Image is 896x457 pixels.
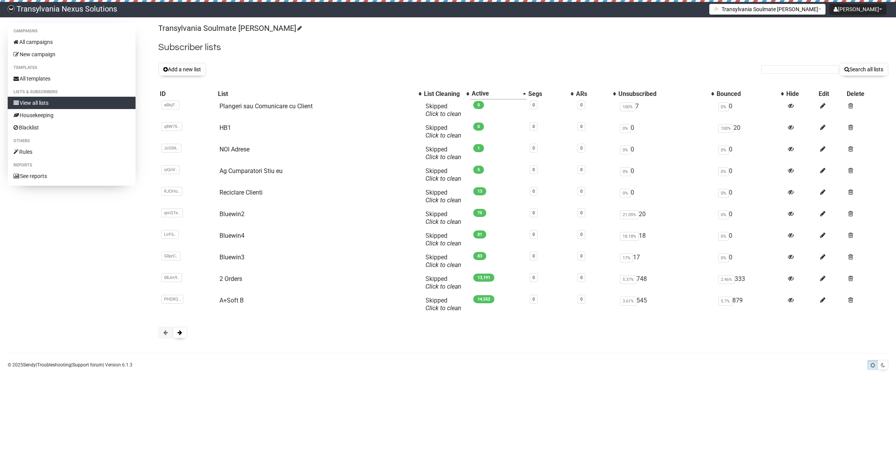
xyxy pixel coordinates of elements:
th: Hide: No sort applied, sorting is disabled [785,88,817,99]
span: 0% [718,167,729,176]
a: See reports [8,170,136,182]
button: Transylvania Soulmate [PERSON_NAME] [709,4,826,15]
span: 81 [473,230,486,239]
li: Reports [8,161,136,170]
a: Click to clean [425,304,461,312]
a: 0 [533,254,535,259]
a: Click to clean [425,240,461,247]
span: 100% [620,102,635,111]
a: Click to clean [425,132,461,139]
a: Ag Cumparatori Stiu eu [219,167,283,175]
span: 17% [620,254,633,262]
a: 0 [580,146,583,151]
td: 0 [715,250,784,272]
div: List Cleaning [424,90,462,98]
div: Unsubscribed [618,90,707,98]
span: Skipped [425,146,461,161]
li: Campaigns [8,27,136,36]
td: 0 [715,164,784,186]
div: ID [160,90,215,98]
span: LirF6.. [161,230,179,239]
a: View all lists [8,97,136,109]
a: 0 [533,102,535,108]
td: 20 [715,121,784,143]
a: Reciclare Clienti [219,189,263,196]
a: 0 [580,232,583,237]
span: 83 [473,252,486,260]
th: List: No sort applied, activate to apply an ascending sort [216,88,422,99]
span: Skipped [425,297,461,312]
th: List Cleaning: No sort applied, activate to apply an ascending sort [422,88,470,99]
div: Active [472,90,519,97]
span: 1 [473,144,484,152]
a: Click to clean [425,197,461,204]
span: 0% [620,146,631,155]
a: 0 [580,124,583,129]
td: 0 [715,99,784,121]
a: Click to clean [425,218,461,225]
a: 0 [580,189,583,194]
span: 0 [473,101,484,109]
a: 0 [580,297,583,302]
th: ARs: No sort applied, activate to apply an ascending sort [574,88,617,99]
span: 18.18% [620,232,639,241]
a: Sendy [23,362,36,368]
button: [PERSON_NAME] [829,4,886,15]
td: 333 [715,272,784,294]
span: 75 [473,209,486,217]
a: 0 [533,210,535,215]
a: Bluewin4 [219,232,245,239]
a: Click to clean [425,175,461,182]
td: 18 [617,229,715,250]
img: 586cc6b7d8bc403f0c61b981d947c989 [8,5,15,12]
div: Hide [786,90,816,98]
td: 0 [617,143,715,164]
a: Blacklist [8,121,136,134]
button: Add a new list [158,63,206,76]
span: 100% [718,124,734,133]
p: © 2025 | | | Version 6.1.3 [8,361,132,369]
span: 5 [473,166,484,174]
span: 3.61% [620,297,636,306]
th: Active: Ascending sort applied, activate to apply a descending sort [470,88,527,99]
span: Skipped [425,102,461,118]
td: 7 [617,99,715,121]
h2: Subscriber lists [158,40,888,54]
td: 20 [617,207,715,229]
span: 5.7% [718,297,732,306]
span: aBkjF.. [161,101,179,109]
a: Click to clean [425,153,461,161]
span: Skipped [425,210,461,225]
td: 17 [617,250,715,272]
a: 0 [580,210,583,215]
th: Edit: No sort applied, sorting is disabled [817,88,845,99]
th: Bounced: No sort applied, activate to apply an ascending sort [715,88,784,99]
th: Segs: No sort applied, activate to apply an ascending sort [527,88,574,99]
a: 0 [533,124,535,129]
span: 08Jm9.. [161,273,182,282]
th: ID: No sort applied, sorting is disabled [158,88,216,99]
span: RJOHo.. [161,187,183,196]
a: Support forum [72,362,103,368]
td: 545 [617,294,715,315]
span: 13,191 [473,274,494,282]
td: 0 [715,207,784,229]
a: 0 [533,189,535,194]
span: 14,552 [473,295,494,303]
a: Troubleshooting [37,362,71,368]
span: 5.37% [620,275,636,284]
span: Skipped [425,254,461,269]
td: 0 [617,186,715,207]
a: Transylvania Soulmate [PERSON_NAME] [158,24,301,33]
span: 0 [473,123,484,131]
td: 0 [617,121,715,143]
span: Skipped [425,124,461,139]
li: Templates [8,63,136,72]
th: Delete: No sort applied, sorting is disabled [845,88,888,99]
span: Skipped [425,167,461,182]
a: All templates [8,72,136,85]
td: 748 [617,272,715,294]
div: Delete [847,90,887,98]
a: Click to clean [425,261,461,269]
a: 0 [533,232,535,237]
